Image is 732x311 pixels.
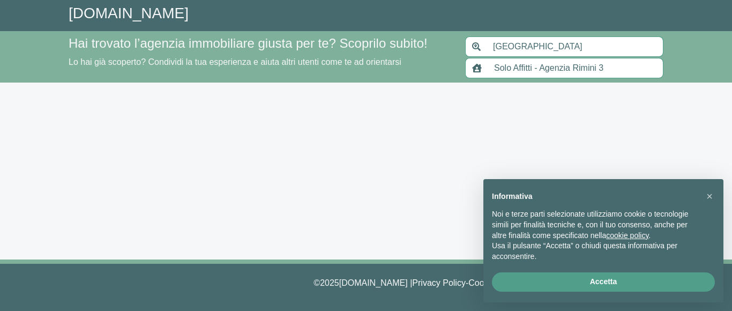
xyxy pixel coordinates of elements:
a: Cookie Policy [468,278,520,287]
a: [DOMAIN_NAME] [69,5,189,21]
button: Chiudi questa informativa [701,188,718,205]
a: Privacy Policy [412,278,466,287]
input: Inserisci nome agenzia immobiliare [488,58,663,78]
button: Accetta [492,272,715,292]
h2: Informativa [492,192,698,201]
p: Lo hai già scoperto? Condividi la tua esperienza e aiuta altri utenti come te ad orientarsi [69,56,452,69]
a: cookie policy - il link si apre in una nuova scheda [606,231,648,240]
h4: Hai trovato l’agenzia immobiliare giusta per te? Scoprilo subito! [69,36,452,51]
input: Inserisci area di ricerca (Comune o Provincia) [487,36,663,57]
p: Noi e terze parti selezionate utilizziamo cookie o tecnologie simili per finalità tecniche e, con... [492,209,698,241]
span: × [706,190,713,202]
p: © 2025 [DOMAIN_NAME] | - - | [69,277,663,290]
p: Usa il pulsante “Accetta” o chiudi questa informativa per acconsentire. [492,241,698,262]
